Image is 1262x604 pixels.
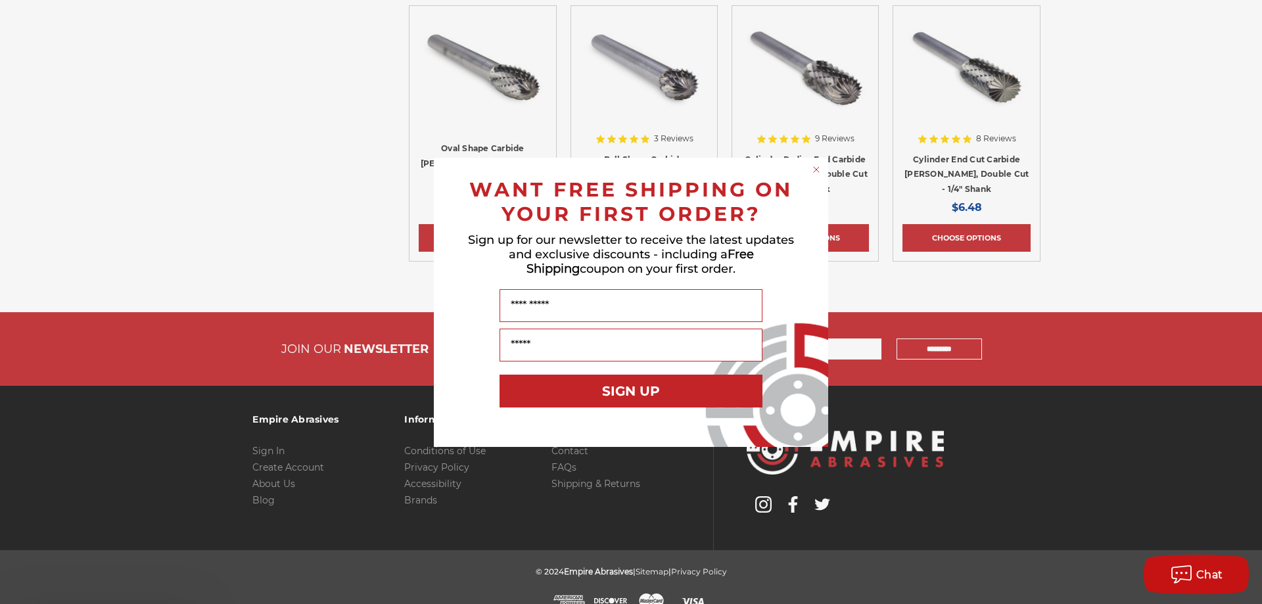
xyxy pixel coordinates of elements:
span: Chat [1196,569,1223,581]
span: Sign up for our newsletter to receive the latest updates and exclusive discounts - including a co... [468,233,794,276]
button: Chat [1144,555,1249,594]
button: Close dialog [810,163,823,176]
span: WANT FREE SHIPPING ON YOUR FIRST ORDER? [469,177,793,226]
button: SIGN UP [500,375,762,407]
span: Free Shipping [526,247,754,276]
